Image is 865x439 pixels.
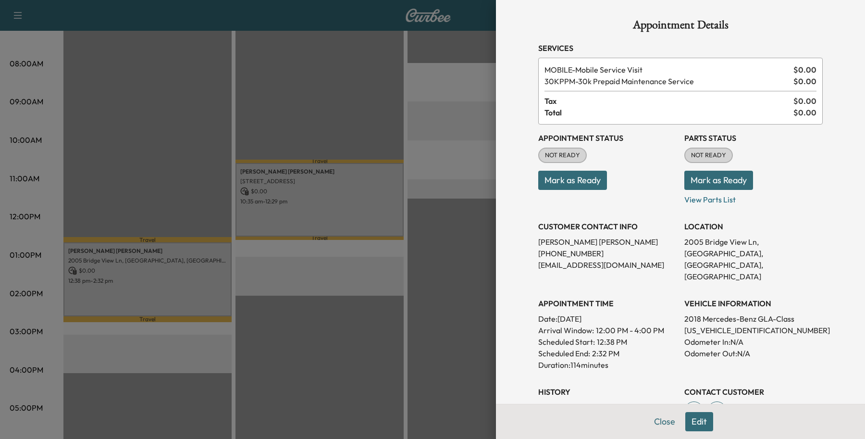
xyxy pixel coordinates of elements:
[684,325,823,336] p: [US_VEHICLE_IDENTIFICATION_NUMBER]
[538,42,823,54] h3: Services
[544,64,790,75] span: Mobile Service Visit
[538,401,677,413] p: Created By : [PERSON_NAME]
[538,171,607,190] button: Mark as Ready
[538,19,823,35] h1: Appointment Details
[684,348,823,359] p: Odometer Out: N/A
[793,95,816,107] span: $ 0.00
[685,412,713,431] button: Edit
[684,132,823,144] h3: Parts Status
[685,151,732,160] span: NOT READY
[684,336,823,348] p: Odometer In: N/A
[538,221,677,232] h3: CUSTOMER CONTACT INFO
[538,248,677,259] p: [PHONE_NUMBER]
[596,325,664,336] span: 12:00 PM - 4:00 PM
[684,298,823,309] h3: VEHICLE INFORMATION
[648,412,681,431] button: Close
[539,151,586,160] span: NOT READY
[597,336,627,348] p: 12:38 PM
[793,75,816,87] span: $ 0.00
[538,348,590,359] p: Scheduled End:
[544,95,793,107] span: Tax
[538,236,677,248] p: [PERSON_NAME] [PERSON_NAME]
[684,386,823,398] h3: CONTACT CUSTOMER
[684,236,823,282] p: 2005 Bridge View Ln, [GEOGRAPHIC_DATA], [GEOGRAPHIC_DATA], [GEOGRAPHIC_DATA]
[538,359,677,371] p: Duration: 114 minutes
[793,107,816,118] span: $ 0.00
[538,325,677,336] p: Arrival Window:
[793,64,816,75] span: $ 0.00
[538,313,677,325] p: Date: [DATE]
[684,190,823,205] p: View Parts List
[684,171,753,190] button: Mark as Ready
[592,348,619,359] p: 2:32 PM
[544,75,790,87] span: 30k Prepaid Maintenance Service
[538,132,677,144] h3: Appointment Status
[684,221,823,232] h3: LOCATION
[538,298,677,309] h3: APPOINTMENT TIME
[538,259,677,271] p: [EMAIL_ADDRESS][DOMAIN_NAME]
[538,386,677,398] h3: History
[538,336,595,348] p: Scheduled Start:
[544,107,793,118] span: Total
[684,313,823,325] p: 2018 Mercedes-Benz GLA-Class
